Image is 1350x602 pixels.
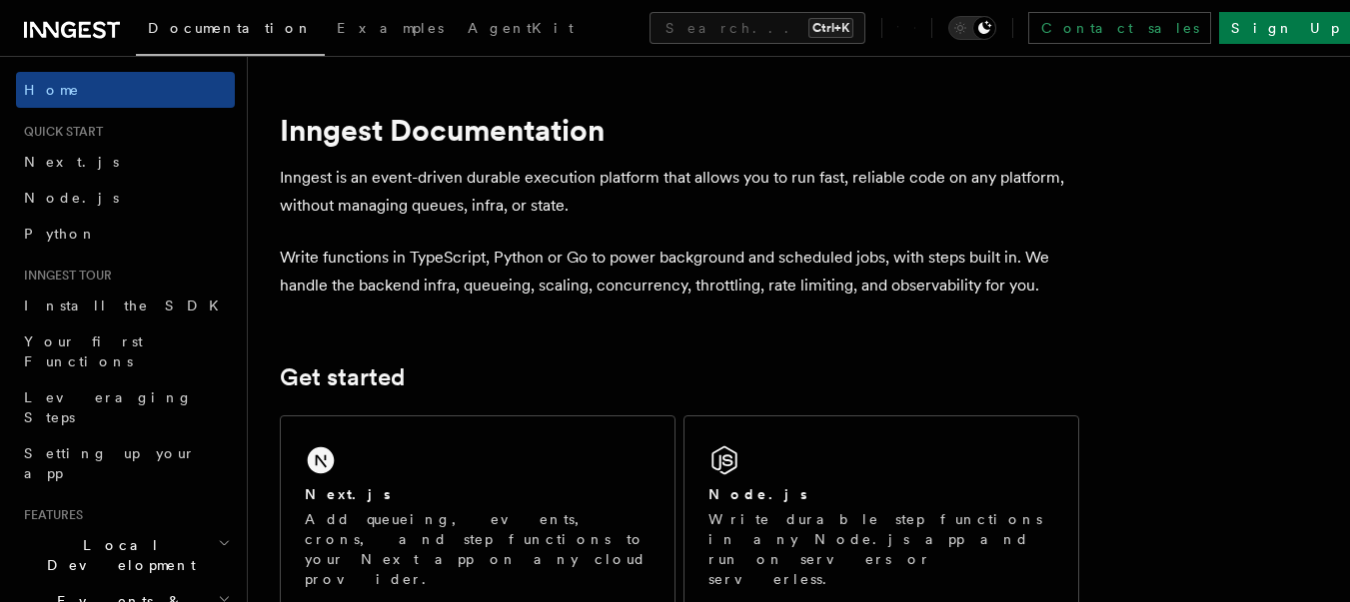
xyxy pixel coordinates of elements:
span: Setting up your app [24,445,196,481]
span: Inngest tour [16,268,112,284]
a: Documentation [136,6,325,56]
span: Install the SDK [24,298,231,313]
span: Documentation [148,20,313,36]
button: Local Development [16,527,235,583]
a: Next.js [16,144,235,180]
span: Quick start [16,124,103,140]
p: Write durable step functions in any Node.js app and run on servers or serverless. [708,509,1054,589]
a: AgentKit [456,6,586,54]
span: Features [16,507,83,523]
a: Examples [325,6,456,54]
span: AgentKit [468,20,574,36]
button: Toggle dark mode [948,16,996,40]
span: Local Development [16,535,218,575]
button: Search...Ctrl+K [650,12,865,44]
span: Python [24,226,97,242]
h2: Node.js [708,484,807,504]
span: Next.js [24,154,119,170]
a: Install the SDK [16,288,235,323]
a: Node.js [16,180,235,216]
h2: Next.js [305,484,391,504]
span: Home [24,80,80,100]
a: Setting up your app [16,435,235,491]
a: Contact sales [1028,12,1211,44]
span: Your first Functions [24,333,143,369]
span: Node.js [24,190,119,206]
a: Get started [280,363,405,391]
a: Leveraging Steps [16,379,235,435]
p: Add queueing, events, crons, and step functions to your Next app on any cloud provider. [305,509,651,589]
kbd: Ctrl+K [808,18,853,38]
p: Write functions in TypeScript, Python or Go to power background and scheduled jobs, with steps bu... [280,244,1079,300]
p: Inngest is an event-driven durable execution platform that allows you to run fast, reliable code ... [280,164,1079,220]
span: Examples [337,20,444,36]
span: Leveraging Steps [24,389,193,425]
h1: Inngest Documentation [280,112,1079,148]
a: Your first Functions [16,323,235,379]
a: Home [16,72,235,108]
a: Python [16,216,235,252]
